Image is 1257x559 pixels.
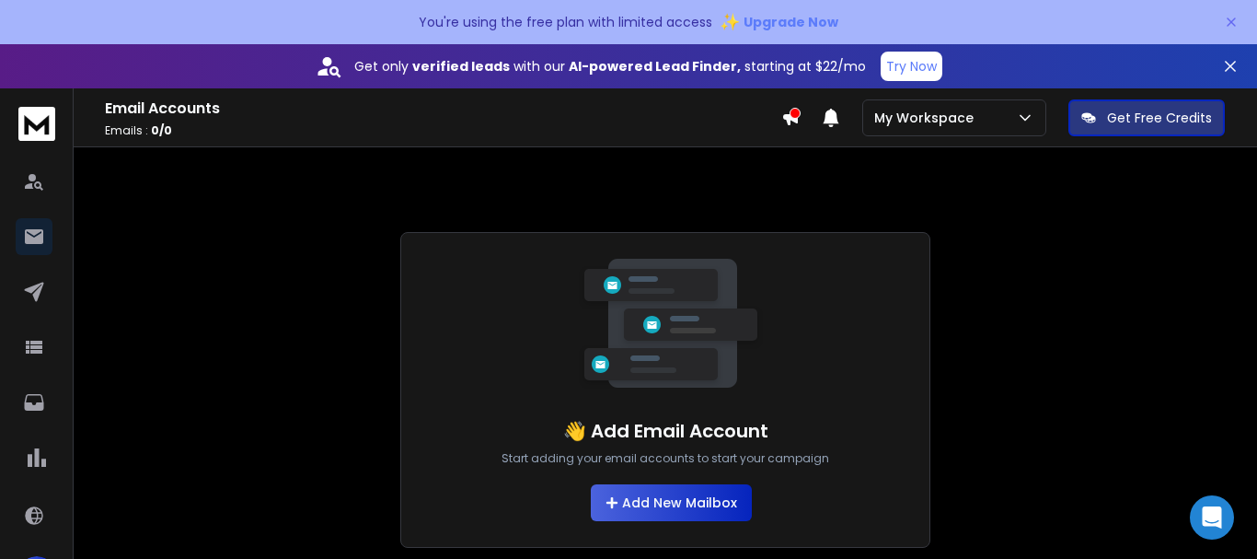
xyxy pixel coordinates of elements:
[591,484,752,521] button: Add New Mailbox
[886,57,937,76] p: Try Now
[151,122,172,138] span: 0 / 0
[18,107,55,141] img: logo
[744,13,838,31] span: Upgrade Now
[354,57,866,76] p: Get only with our starting at $22/mo
[720,9,740,35] span: ✨
[412,57,510,76] strong: verified leads
[105,98,781,120] h1: Email Accounts
[569,57,741,76] strong: AI-powered Lead Finder,
[720,4,838,41] button: ✨Upgrade Now
[502,451,829,466] p: Start adding your email accounts to start your campaign
[881,52,942,81] button: Try Now
[419,13,712,31] p: You're using the free plan with limited access
[105,123,781,138] p: Emails :
[1068,99,1225,136] button: Get Free Credits
[1107,109,1212,127] p: Get Free Credits
[874,109,981,127] p: My Workspace
[563,418,768,444] h1: 👋 Add Email Account
[1190,495,1234,540] div: Open Intercom Messenger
